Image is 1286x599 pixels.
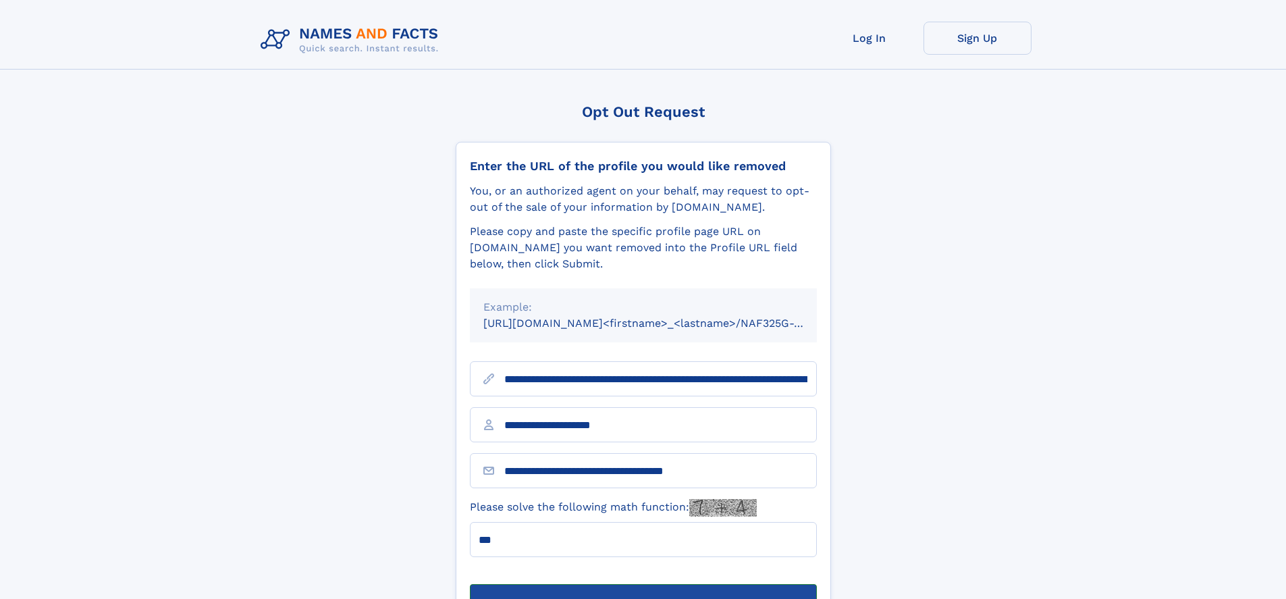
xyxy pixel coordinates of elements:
[456,103,831,120] div: Opt Out Request
[470,499,757,517] label: Please solve the following math function:
[923,22,1032,55] a: Sign Up
[255,22,450,58] img: Logo Names and Facts
[470,224,817,272] div: Please copy and paste the specific profile page URL on [DOMAIN_NAME] you want removed into the Pr...
[470,183,817,215] div: You, or an authorized agent on your behalf, may request to opt-out of the sale of your informatio...
[483,317,842,330] small: [URL][DOMAIN_NAME]<firstname>_<lastname>/NAF325G-xxxxxxxx
[815,22,923,55] a: Log In
[470,159,817,174] div: Enter the URL of the profile you would like removed
[483,299,803,315] div: Example:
